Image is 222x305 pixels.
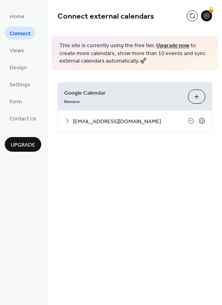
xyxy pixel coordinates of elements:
a: Upgrade now [156,40,189,51]
span: This site is currently using the free tier. to create more calendars, show more than 10 events an... [59,42,210,65]
a: Views [5,44,29,57]
span: Settings [10,81,30,89]
span: Views [10,47,24,55]
span: Connect external calendars [57,9,154,24]
a: Settings [5,78,35,91]
a: Connect [5,27,35,40]
span: Google Calendar [64,89,182,97]
a: Form [5,95,27,108]
span: Contact Us [10,115,36,123]
span: Remove [64,99,80,104]
a: Home [5,10,29,23]
span: [EMAIL_ADDRESS][DOMAIN_NAME] [73,117,188,126]
span: Design [10,64,27,72]
button: Upgrade [5,137,41,152]
span: Connect [10,30,31,38]
a: Contact Us [5,112,41,125]
span: Home [10,13,25,21]
a: Design [5,61,32,74]
span: Form [10,98,22,106]
span: Upgrade [11,141,35,149]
